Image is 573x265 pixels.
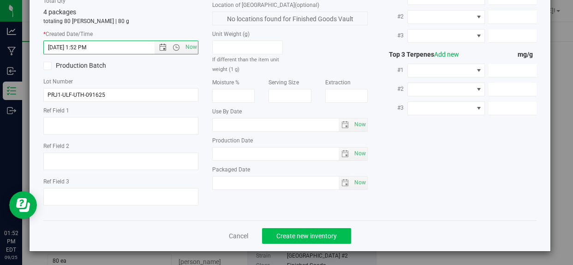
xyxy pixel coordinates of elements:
span: Create new inventory [276,232,337,240]
span: No locations found for Finished Goods Vault [212,12,367,25]
label: Created Date/Time [43,30,198,38]
label: Use By Date [212,107,367,116]
label: Ref Field 1 [43,106,198,115]
span: 4 packages [43,8,76,16]
span: mg/g [518,51,537,58]
label: Extraction [325,78,368,87]
label: #2 [382,8,407,25]
button: Create new inventory [262,228,351,244]
label: Lot Number [43,77,198,86]
label: Production Date [212,136,367,145]
label: Production Batch [43,61,114,71]
label: #1 [382,62,407,78]
span: select [352,147,367,160]
span: NO DATA FOUND [407,10,485,24]
span: Set Current date [352,118,368,131]
span: select [339,147,352,160]
iframe: Resource center [9,191,37,219]
span: Top 3 Terpenes [382,51,459,58]
small: If different than the item unit weight (1 g) [212,57,279,72]
span: select [352,177,367,189]
label: Moisture % [212,78,255,87]
span: select [339,177,352,189]
span: Open the date view [155,44,171,51]
label: Packaged Date [212,165,367,174]
span: select [339,118,352,131]
span: Open the time view [168,44,184,51]
label: Unit Weight (g) [212,30,283,38]
label: Ref Field 3 [43,177,198,186]
label: Location of [GEOGRAPHIC_DATA] [212,1,367,9]
p: totaling 80 [PERSON_NAME] | 80 g [43,17,198,25]
label: #2 [382,81,407,97]
span: NO DATA FOUND [407,29,485,43]
span: Set Current date [352,147,368,160]
label: Ref Field 2 [43,142,198,150]
span: (optional) [295,2,319,8]
label: #3 [382,27,407,44]
a: Cancel [229,231,248,241]
a: Add new [434,51,459,58]
label: #3 [382,100,407,116]
span: Set Current date [352,176,368,189]
label: Serving Size [269,78,311,87]
span: Set Current date [183,41,199,54]
span: select [352,118,367,131]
